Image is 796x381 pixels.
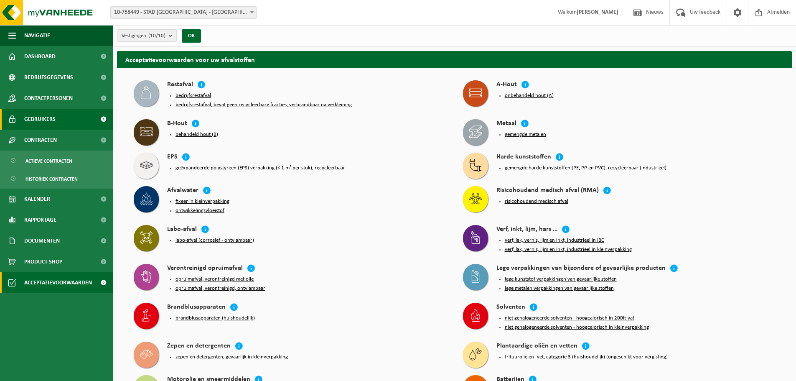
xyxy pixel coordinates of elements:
span: Rapportage [24,210,56,230]
h4: EPS [167,153,178,162]
span: Bedrijfsgegevens [24,67,73,88]
button: Vestigingen(10/10) [117,29,177,42]
h4: Harde kunststoffen [496,153,551,162]
button: niet gehalogeneerde solventen - hoogcalorisch in 200lt-vat [505,315,634,322]
span: Kalender [24,189,50,210]
h4: Brandblusapparaten [167,303,226,312]
span: Contactpersonen [24,88,73,109]
button: niet gehalogeneerde solventen - hoogcalorisch in kleinverpakking [505,324,649,331]
button: opruimafval, verontreinigd met olie [175,276,254,283]
span: Product Shop [24,251,62,272]
button: labo-afval (corrosief - ontvlambaar) [175,237,254,244]
button: brandblusapparaten (huishoudelijk) [175,315,255,322]
h4: Zepen en detergenten [167,342,231,351]
button: geëxpandeerde polystyreen (EPS) verpakking (< 1 m² per stuk), recycleerbaar [175,165,345,171]
button: lege metalen verpakkingen van gevaarlijke stoffen [505,285,614,292]
h4: B-Hout [167,119,187,129]
span: 10-758449 - STAD SINT NIKLAAS - SINT-NIKLAAS [110,6,257,19]
strong: [PERSON_NAME] [577,9,618,15]
h4: Afvalwater [167,186,198,196]
button: zepen en detergenten, gevaarlijk in kleinverpakking [175,354,288,361]
h4: Verontreinigd opruimafval [167,264,243,274]
a: Historiek contracten [2,171,111,187]
button: behandeld hout (B) [175,131,218,138]
button: lege kunststof verpakkingen van gevaarlijke stoffen [505,276,617,283]
button: fixeer in kleinverpakking [175,198,229,205]
h4: Restafval [167,80,193,90]
button: ontwikkelingsvloeistof [175,207,224,214]
span: Navigatie [24,25,50,46]
button: gemengde harde kunststoffen (PE, PP en PVC), recycleerbaar (industrieel) [505,165,666,171]
button: onbehandeld hout (A) [505,92,554,99]
button: risicohoudend medisch afval [505,198,568,205]
span: Acceptatievoorwaarden [24,272,92,293]
button: frituurolie en -vet, categorie 3 (huishoudelijk) (ongeschikt voor vergisting) [505,354,668,361]
button: OK [182,29,201,43]
span: Documenten [24,230,60,251]
a: Actieve contracten [2,153,111,169]
h4: Metaal [496,119,516,129]
button: bedrijfsrestafval, bevat geen recycleerbare fracties, verbrandbaar na verkleining [175,102,352,108]
h4: Verf, inkt, lijm, hars … [496,225,557,235]
span: Actieve contracten [25,153,72,169]
span: Vestigingen [122,30,165,42]
span: Gebruikers [24,109,56,130]
h2: Acceptatievoorwaarden voor uw afvalstoffen [117,51,792,67]
button: verf, lak, vernis, lijm en inkt, industrieel in IBC [505,237,604,244]
h4: Plantaardige oliën en vetten [496,342,577,351]
h4: Solventen [496,303,525,312]
button: opruimafval, verontreinigd, ontvlambaar [175,285,265,292]
h4: Lege verpakkingen van bijzondere of gevaarlijke producten [496,264,666,274]
button: gemengde metalen [505,131,546,138]
span: Dashboard [24,46,56,67]
count: (10/10) [148,33,165,38]
button: bedrijfsrestafval [175,92,211,99]
span: 10-758449 - STAD SINT NIKLAAS - SINT-NIKLAAS [111,7,256,18]
button: verf, lak, vernis, lijm en inkt, industrieel in kleinverpakking [505,246,632,253]
span: Contracten [24,130,57,151]
h4: Risicohoudend medisch afval (RMA) [496,186,599,196]
h4: Labo-afval [167,225,197,235]
span: Historiek contracten [25,171,78,187]
h4: A-Hout [496,80,517,90]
